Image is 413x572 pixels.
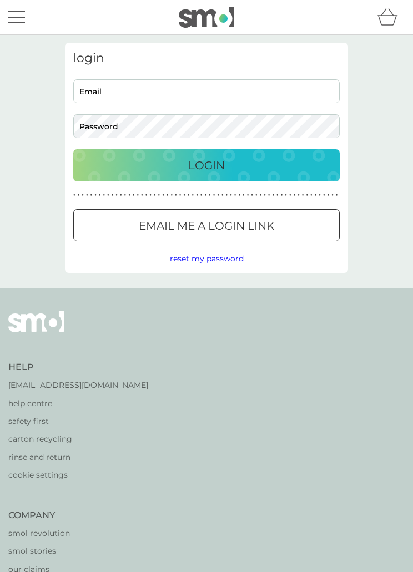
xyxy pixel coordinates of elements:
p: ● [331,193,334,198]
p: ● [230,193,232,198]
p: ● [107,193,109,198]
p: ● [170,193,173,198]
p: ● [213,193,215,198]
p: ● [323,193,325,198]
a: smol revolution [8,527,112,539]
p: ● [243,193,245,198]
h4: Help [8,361,148,373]
p: ● [188,193,190,198]
a: help centre [8,397,148,409]
p: ● [128,193,130,198]
div: basket [377,6,405,28]
p: ● [175,193,177,198]
p: ● [133,193,135,198]
p: ● [196,193,198,198]
p: ● [281,193,283,198]
p: ● [272,193,274,198]
p: ● [179,193,182,198]
p: ● [226,193,228,198]
p: ● [90,193,93,198]
p: ● [141,193,143,198]
p: ● [285,193,287,198]
p: ● [298,193,300,198]
p: ● [137,193,139,198]
img: smol [8,311,64,348]
p: ● [209,193,211,198]
button: menu [8,7,25,28]
p: Email me a login link [139,217,274,235]
p: ● [78,193,80,198]
a: cookie settings [8,469,148,481]
p: ● [234,193,236,198]
img: smol [179,7,234,28]
p: ● [154,193,156,198]
p: ● [115,193,118,198]
a: rinse and return [8,451,148,463]
p: ● [99,193,101,198]
p: ● [158,193,160,198]
p: ● [302,193,304,198]
p: ● [221,193,224,198]
p: ● [268,193,270,198]
p: Login [188,156,225,174]
span: reset my password [170,254,244,264]
p: ● [94,193,97,198]
p: ● [276,193,279,198]
p: ● [103,193,105,198]
p: ● [315,193,317,198]
p: ● [204,193,206,198]
p: ● [310,193,313,198]
p: ● [289,193,291,198]
p: ● [167,193,169,198]
p: ● [306,193,308,198]
p: ● [255,193,258,198]
p: ● [264,193,266,198]
a: smol stories [8,545,112,557]
a: carton recycling [8,433,148,445]
p: ● [247,193,249,198]
p: ● [200,193,203,198]
button: Login [73,149,340,181]
a: [EMAIL_ADDRESS][DOMAIN_NAME] [8,379,148,391]
p: ● [112,193,114,198]
p: ● [124,193,127,198]
button: Email me a login link [73,209,340,241]
p: ● [149,193,152,198]
h3: login [73,51,340,65]
p: ● [73,193,75,198]
p: ● [183,193,185,198]
button: reset my password [170,252,244,265]
p: ● [294,193,296,198]
p: ● [145,193,148,198]
p: ● [120,193,122,198]
p: ● [86,193,88,198]
a: safety first [8,415,148,427]
p: ● [251,193,253,198]
p: ● [260,193,262,198]
p: ● [82,193,84,198]
p: ● [336,193,338,198]
p: ● [217,193,219,198]
p: ● [319,193,321,198]
p: ● [328,193,330,198]
p: ● [238,193,240,198]
p: ● [192,193,194,198]
p: ● [162,193,164,198]
h4: Company [8,509,112,522]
